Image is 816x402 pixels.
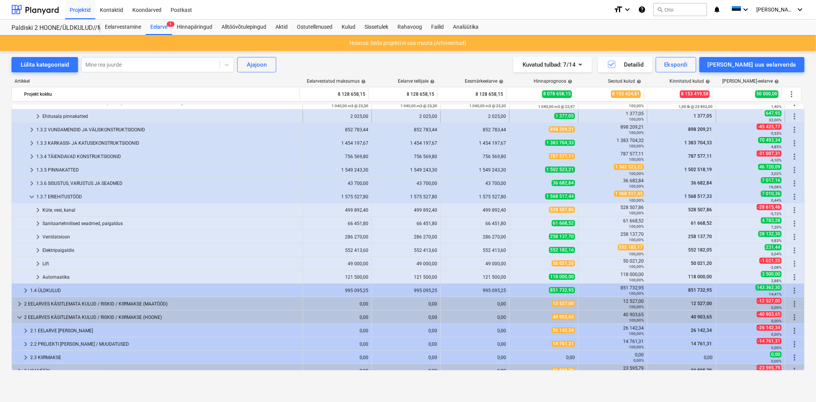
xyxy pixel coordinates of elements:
span: 231,44 [765,244,782,250]
div: Kuvatud tulbad : 7/14 [523,60,583,70]
small: 9,83% [771,239,782,243]
div: 1 549 243,30 [375,167,437,173]
div: 499 892,40 [375,208,437,213]
span: 14 761,31 [552,341,575,347]
small: 2,88% [771,279,782,283]
div: 0,00 [444,328,506,333]
small: 100,00% [629,265,644,269]
span: help [497,79,503,84]
span: keyboard_arrow_right [15,366,24,376]
span: 118 000,00 [687,274,713,279]
span: -14 761,31 [757,338,782,344]
span: keyboard_arrow_right [21,340,30,349]
span: 851 732,95 [549,287,575,293]
div: 36 682,84 [581,178,644,189]
div: 1 549 243,30 [444,167,506,173]
span: keyboard_arrow_right [33,232,42,242]
span: Rohkem tegevusi [790,179,799,188]
div: 756 569,80 [444,154,506,159]
span: -26 142,34 [757,325,782,331]
span: 528 507,86 [687,207,713,212]
button: Lülita kategooriaid [11,57,78,72]
div: Eelarvestatud maksumus [307,78,366,84]
span: Rohkem tegevusi [790,219,799,228]
div: [PERSON_NAME]-eelarve [722,78,779,84]
small: 100,00% [629,278,644,282]
div: 1 575 527,80 [444,194,506,199]
span: 552 182,05 [687,247,713,253]
small: 3,02% [771,172,782,176]
span: -45 425,77 [757,124,782,130]
span: 1 568 517,45 [614,191,644,197]
div: 0,00 [444,342,506,347]
a: Eelarve1 [146,20,172,35]
div: 0,00 [444,315,506,320]
div: Kulud [337,20,360,35]
span: 1 377,05 [554,113,575,119]
div: Alltöövõtulepingud [217,20,271,35]
a: Rahavoog [393,20,427,35]
small: 100,00% [629,198,644,203]
div: 0,00 [306,301,368,307]
span: keyboard_arrow_right [33,259,42,268]
div: 286 270,00 [375,234,437,240]
div: 50 021,20 [581,258,644,269]
div: 1.4 ÜLDKULUD [30,284,300,297]
small: 7,20% [771,225,782,229]
div: Ehitusala pinnakatted [42,110,300,123]
div: 121 500,00 [306,275,368,280]
div: Ventilatsioon [42,231,300,243]
div: 1 454 197,67 [444,141,506,146]
div: 2 025,00 [444,114,506,119]
span: 61 668,52 [552,220,575,226]
span: keyboard_arrow_right [33,206,42,215]
div: Ekspordi [664,60,687,70]
small: 1 040,00 m3 @ 23,30 [401,104,437,108]
span: keyboard_arrow_down [15,313,24,322]
span: 787 577,11 [549,153,575,159]
span: 647,95 [765,110,782,116]
a: Sissetulek [360,20,393,35]
a: Aktid [271,20,292,35]
div: Ajajoon [247,60,267,70]
span: 1 377,05 [693,113,713,119]
span: 1 502 523,21 [545,167,575,173]
a: Eelarvestamine [100,20,146,35]
span: 50 021,20 [690,261,713,266]
small: 0,00% [771,319,782,323]
span: Rohkem tegevusi [790,273,799,282]
a: Failid [427,20,448,35]
div: 0,00 [375,355,437,360]
div: 40 903,65 [581,312,644,323]
div: 1.3.2 VUNDAMENDID JA VÄLISKONSTRUKTSIOONID [36,124,300,136]
small: 32,00% [769,118,782,122]
span: 12 527,00 [552,301,575,307]
span: Rohkem tegevusi [790,366,799,376]
div: 1.3.6 SISUSTUS, VARUSTUS JA SEADMED [36,177,300,190]
span: 1 502 523,22 [614,164,644,170]
span: 258 137,70 [549,234,575,240]
div: Artikkel [11,78,300,84]
span: 50 021,20 [552,260,575,266]
span: 7 017,16 [761,177,782,183]
small: 100,00% [629,117,644,121]
span: 40 903,65 [552,314,575,320]
div: 0,00 [581,352,644,363]
div: 1 575 527,80 [375,194,437,199]
small: 100,00% [629,224,644,229]
div: 1.3.4 TÄIENDAVAD KONSTRUKTSIOONID [36,150,300,163]
small: 100,00% [629,131,644,135]
small: -4,10% [770,158,782,162]
span: Rohkem tegevusi [790,232,799,242]
button: [PERSON_NAME] uus eelarverida [699,57,805,72]
div: Hinnaprognoos [534,78,572,84]
button: Ekspordi [656,57,696,72]
span: -12 527,00 [757,298,782,304]
span: Rohkem tegevusi [790,139,799,148]
div: 898 209,21 [581,124,644,135]
a: Analüütika [448,20,483,35]
span: 61 668,52 [690,221,713,226]
div: 1 383 704,32 [581,138,644,149]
